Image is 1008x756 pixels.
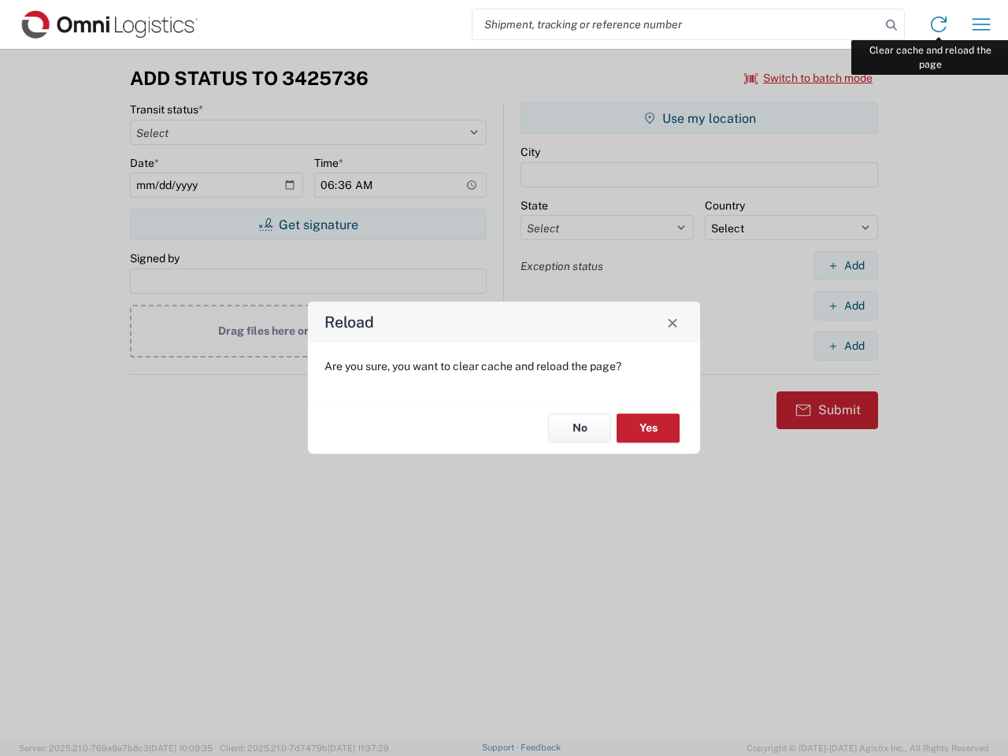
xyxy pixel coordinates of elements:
button: Yes [617,413,680,443]
p: Are you sure, you want to clear cache and reload the page? [324,359,684,373]
button: Close [661,311,684,333]
h4: Reload [324,311,374,334]
button: No [548,413,611,443]
input: Shipment, tracking or reference number [472,9,880,39]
